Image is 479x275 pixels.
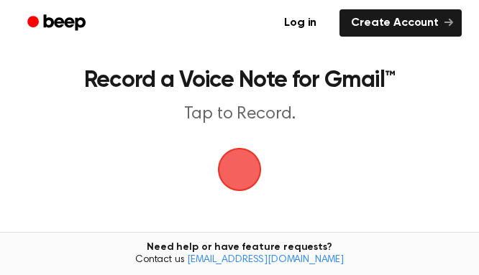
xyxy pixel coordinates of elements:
[32,69,447,92] h1: Record a Voice Note for Gmail™
[17,9,99,37] a: Beep
[187,255,344,265] a: [EMAIL_ADDRESS][DOMAIN_NAME]
[9,254,470,267] span: Contact us
[270,6,331,39] a: Log in
[218,148,261,191] img: Beep Logo
[339,9,462,37] a: Create Account
[32,103,447,125] p: Tap to Record.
